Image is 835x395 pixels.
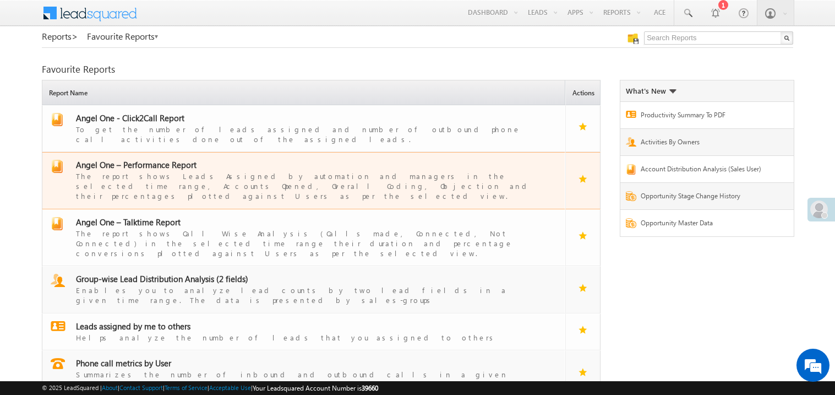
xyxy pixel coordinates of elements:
img: What's new [669,89,676,94]
img: Report [626,164,636,175]
a: Favourite Reports [87,31,159,41]
span: Phone call metrics by User [76,358,171,369]
a: Account Distribution Analysis (Sales User) [641,164,769,177]
span: Angel One - Click2Call Report [76,112,184,123]
div: The report shows Call Wise Analysis (Calls made, Connected, Not Connected) in the selected time r... [76,228,545,258]
a: report Angel One - Click2Call ReportTo get the number of leads assigned and number of outbound ph... [48,113,560,144]
a: report Angel One – Talktime ReportThe report shows Call Wise Analysis (Calls made, Connected, Not... [48,217,560,258]
div: To get the number of leads assigned and number of outbound phone call activities done out of the ... [76,123,545,144]
span: Group-wise Lead Distribution Analysis (2 fields) [76,273,248,284]
a: Acceptable Use [209,384,251,391]
a: report Leads assigned by me to othersHelps analyze the number of leads that you assigned to others [48,321,560,343]
img: Report [626,218,636,228]
span: > [72,30,78,42]
div: Summarizes the number of inbound and outbound calls in a given timeperiod by users [76,369,545,389]
div: The report shows Leads Assigned by automation and managers in the selected time range, Accounts O... [76,170,545,201]
a: Opportunity Master Data [641,218,769,231]
img: Report [626,111,636,118]
img: Report [626,191,636,201]
img: report [51,274,65,287]
a: Activities By Owners [641,137,769,150]
div: Helps analyze the number of leads that you assigned to others [76,332,545,343]
img: Report [626,137,636,147]
a: Opportunity Stage Change History [641,191,769,204]
span: 39660 [362,384,378,392]
span: © 2025 LeadSquared | | | | | [42,383,378,393]
a: report Angel One – Performance ReportThe report shows Leads Assigned by automation and managers i... [48,160,560,201]
a: Productivity Summary To PDF [641,110,769,123]
span: Actions [569,82,600,105]
span: Angel One – Performance Report [76,159,197,170]
img: report [51,321,66,331]
span: Leads assigned by me to others [76,321,190,332]
a: Reports> [42,31,78,41]
div: What's New [626,86,676,96]
a: Terms of Service [165,384,208,391]
a: report Phone call metrics by UserSummarizes the number of inbound and outbound calls in a given t... [48,358,560,389]
img: report [51,113,64,126]
input: Search Reports [644,31,793,45]
span: Angel One – Talktime Report [76,217,181,228]
a: Contact Support [119,384,163,391]
div: Enables you to analyze lead counts by two lead fields in a given time range. The data is presente... [76,284,545,305]
img: report [51,160,64,173]
img: report [51,217,64,230]
img: report [51,358,65,369]
a: report Group-wise Lead Distribution Analysis (2 fields)Enables you to analyze lead counts by two ... [48,274,560,305]
span: Report Name [45,82,565,105]
span: Your Leadsquared Account Number is [253,384,378,392]
img: Manage all your saved reports! [627,33,638,44]
div: Favourite Reports [42,64,793,74]
a: About [102,384,118,391]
